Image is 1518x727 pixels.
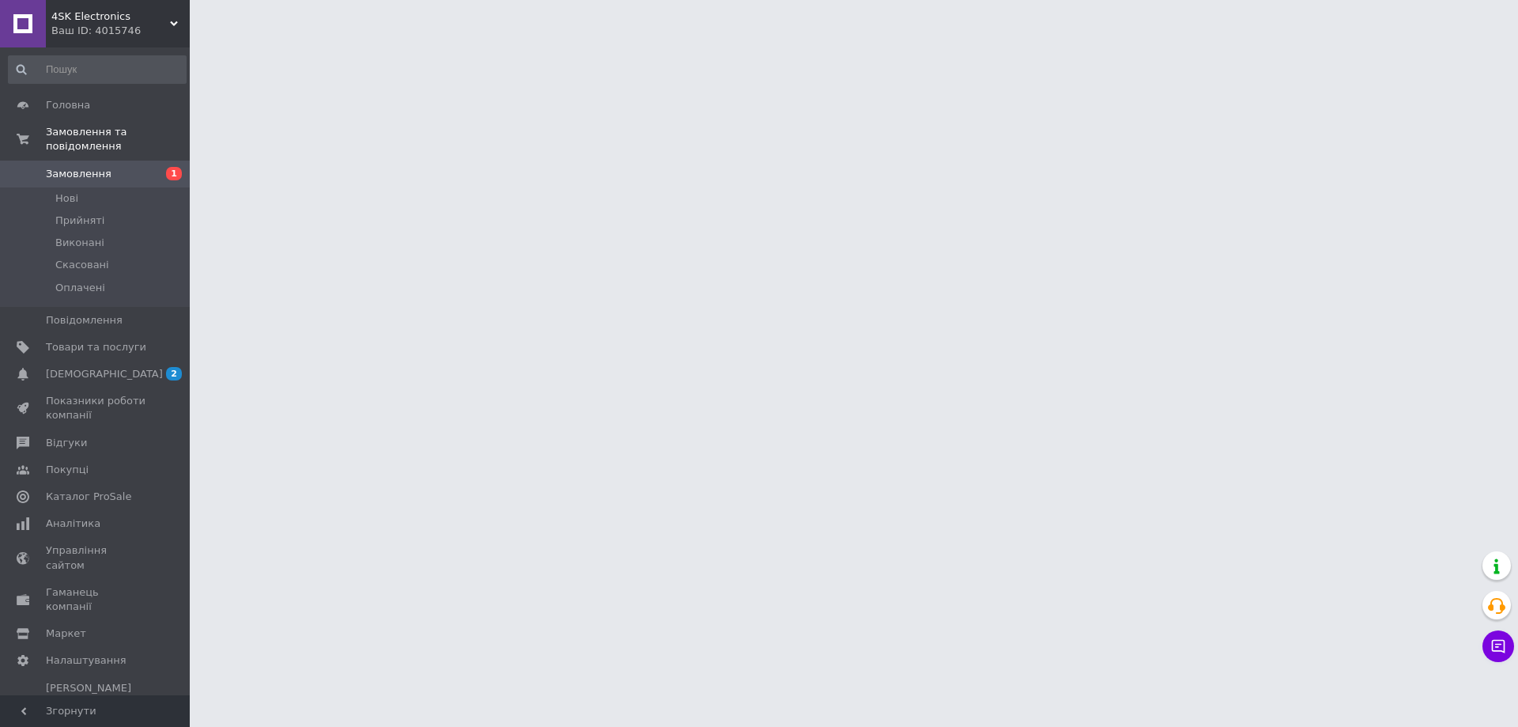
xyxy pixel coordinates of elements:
span: [PERSON_NAME] та рахунки [46,681,146,725]
span: Нові [55,191,78,206]
button: Чат з покупцем [1482,630,1514,662]
span: Замовлення та повідомлення [46,125,190,153]
span: Покупці [46,463,89,477]
span: Прийняті [55,214,104,228]
span: 2 [166,367,182,381]
span: Налаштування [46,653,126,668]
span: Виконані [55,236,104,250]
input: Пошук [8,55,187,84]
span: Товари та послуги [46,340,146,354]
span: [DEMOGRAPHIC_DATA] [46,367,163,381]
span: Скасовані [55,258,109,272]
span: Оплачені [55,281,105,295]
span: Управління сайтом [46,543,146,572]
span: Відгуки [46,436,87,450]
span: 1 [166,167,182,180]
span: Гаманець компанії [46,585,146,614]
div: Ваш ID: 4015746 [51,24,190,38]
span: Замовлення [46,167,111,181]
span: Маркет [46,627,86,641]
span: Показники роботи компанії [46,394,146,422]
span: Повідомлення [46,313,123,328]
span: 4SK Electronics [51,9,170,24]
span: Аналітика [46,517,100,531]
span: Каталог ProSale [46,490,131,504]
span: Головна [46,98,90,112]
